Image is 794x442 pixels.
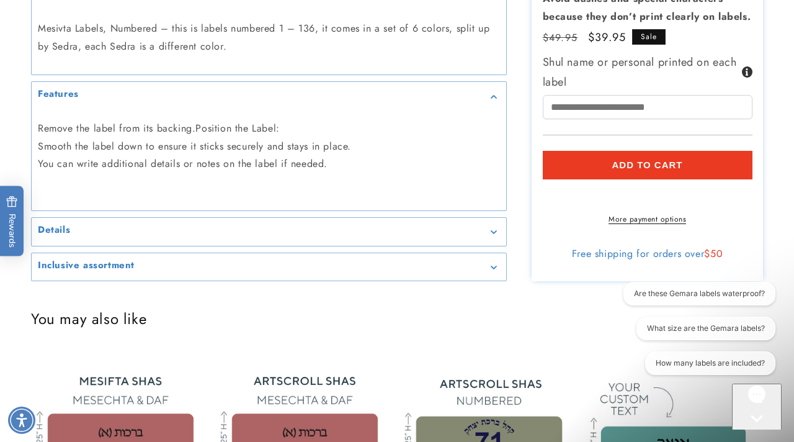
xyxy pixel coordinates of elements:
[543,30,578,45] s: Previous price was $49.95
[38,20,500,56] p: Mesivta Labels, Numbered – this is labels numbered 1 – 136, it comes in a set of 6 colors, split ...
[588,29,627,46] span: $39.95
[615,282,782,386] iframe: Gorgias live chat conversation starters
[612,160,682,171] span: Add to cart
[6,196,18,248] span: Rewards
[32,82,506,110] summary: Features
[38,224,70,237] h2: Details
[543,214,752,225] a: More payment options
[543,52,752,92] label: Shul name or personal printed on each label
[38,120,500,191] p: Remove the label from its backing.Position the Label: Smooth the label down to ensure it sticks s...
[32,218,506,246] summary: Details
[38,259,135,272] h2: Inclusive assortment
[632,29,666,45] span: Sale
[732,384,782,430] iframe: Gorgias live chat messenger
[38,88,79,101] h2: Features
[704,247,710,261] span: $
[543,248,752,261] div: Free shipping for orders over
[710,247,723,261] span: 50
[32,253,506,281] summary: Inclusive assortment
[8,407,35,434] div: Accessibility Menu
[543,151,752,180] button: Add to cart
[31,309,763,328] h2: You may also like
